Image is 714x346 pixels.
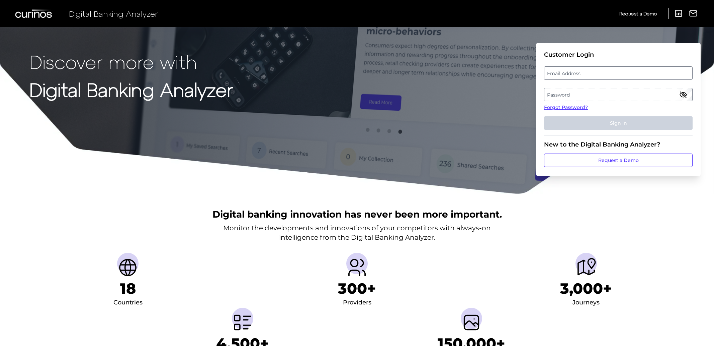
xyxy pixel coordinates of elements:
img: Journeys [575,257,597,278]
div: New to the Digital Banking Analyzer? [544,141,693,148]
h1: 18 [120,280,136,297]
div: Journeys [572,297,600,308]
h1: 300+ [338,280,376,297]
p: Monitor the developments and innovations of your competitors with always-on intelligence from the... [223,223,491,242]
span: Request a Demo [619,11,657,16]
a: Forgot Password? [544,104,693,111]
img: Providers [346,257,368,278]
p: Discover more with [29,51,233,72]
a: Request a Demo [619,8,657,19]
label: Password [544,89,692,101]
span: Digital Banking Analyzer [69,9,158,18]
img: Metrics [232,312,253,333]
img: Countries [117,257,139,278]
label: Email Address [544,67,692,79]
h1: 3,000+ [560,280,612,297]
strong: Digital Banking Analyzer [29,78,233,101]
h2: Digital banking innovation has never been more important. [212,208,502,221]
div: Providers [343,297,371,308]
img: Screenshots [461,312,482,333]
button: Sign In [544,116,693,130]
a: Request a Demo [544,154,693,167]
div: Countries [113,297,143,308]
div: Customer Login [544,51,693,58]
img: Curinos [15,9,53,18]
